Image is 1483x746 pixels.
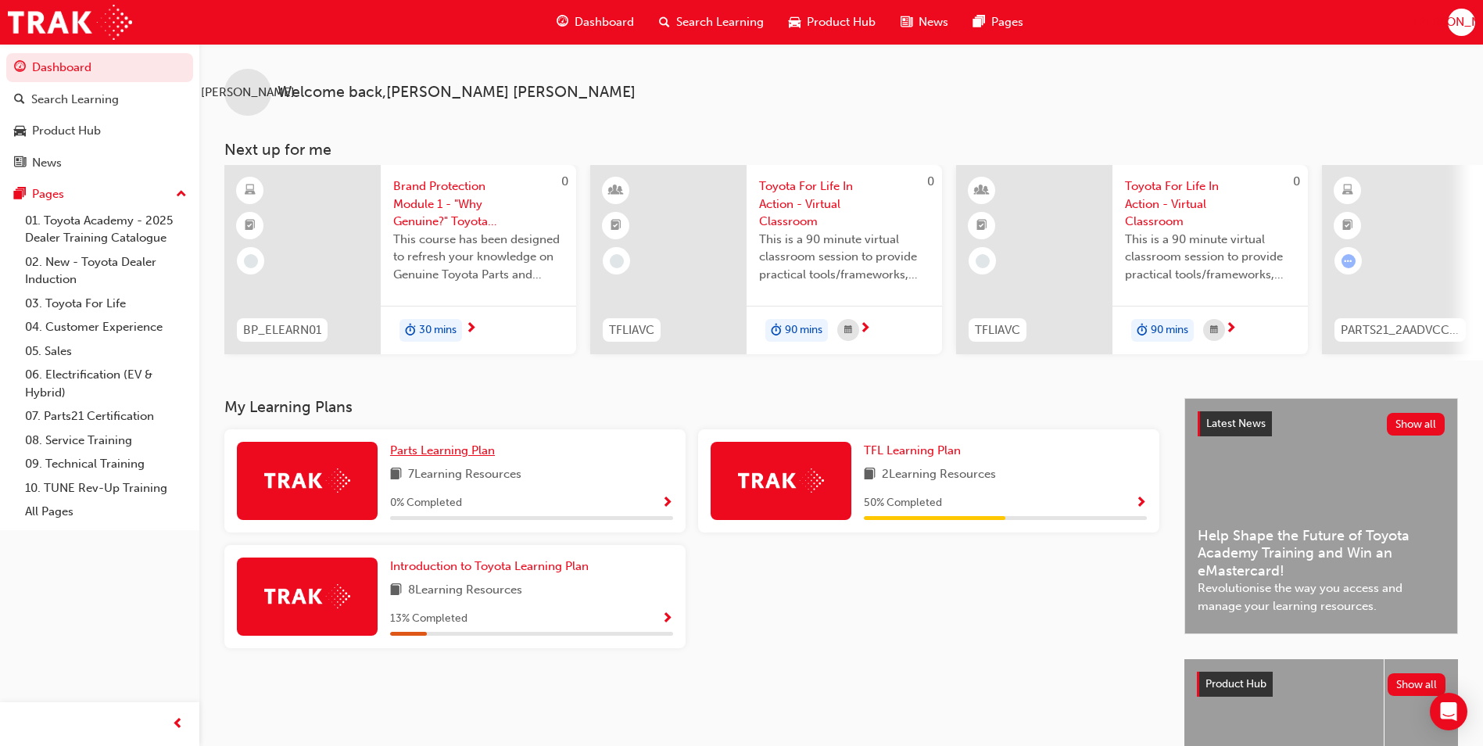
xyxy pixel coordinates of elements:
span: 2 Learning Resources [882,465,996,485]
span: 7 Learning Resources [408,465,521,485]
span: Help Shape the Future of Toyota Academy Training and Win an eMastercard! [1198,527,1445,580]
a: Product HubShow all [1197,672,1445,697]
span: 50 % Completed [864,494,942,512]
a: Latest NewsShow allHelp Shape the Future of Toyota Academy Training and Win an eMastercard!Revolu... [1184,398,1458,634]
span: search-icon [659,13,670,32]
a: Product Hub [6,117,193,145]
span: learningResourceType_ELEARNING-icon [1342,181,1353,201]
span: 90 mins [785,321,822,339]
span: Show Progress [661,497,673,511]
div: News [32,154,62,172]
a: 09. Technical Training [19,452,193,476]
span: guage-icon [557,13,568,32]
button: Show Progress [1135,493,1147,513]
span: prev-icon [172,715,184,734]
span: learningResourceType_INSTRUCTOR_LED-icon [976,181,987,201]
span: booktick-icon [611,216,621,236]
span: duration-icon [771,321,782,341]
span: 0 [927,174,934,188]
div: Open Intercom Messenger [1430,693,1467,730]
span: learningRecordVerb_NONE-icon [610,254,624,268]
button: [PERSON_NAME] [1448,9,1475,36]
button: Show Progress [661,493,673,513]
a: TFL Learning Plan [864,442,967,460]
span: 0 [1293,174,1300,188]
span: Search Learning [676,13,764,31]
span: duration-icon [405,321,416,341]
img: Trak [738,468,824,493]
span: 90 mins [1151,321,1188,339]
span: search-icon [14,93,25,107]
span: pages-icon [973,13,985,32]
a: search-iconSearch Learning [647,6,776,38]
a: News [6,149,193,178]
span: Latest News [1206,417,1266,430]
div: Pages [32,185,64,203]
span: next-icon [1225,322,1237,336]
span: Introduction to Toyota Learning Plan [390,559,589,573]
span: next-icon [465,322,477,336]
span: car-icon [789,13,801,32]
a: news-iconNews [888,6,961,38]
span: News [919,13,948,31]
span: Dashboard [575,13,634,31]
span: booktick-icon [976,216,987,236]
a: 0TFLIAVCToyota For Life In Action - Virtual ClassroomThis is a 90 minute virtual classroom sessio... [590,165,942,354]
span: booktick-icon [245,216,256,236]
span: Show Progress [661,612,673,626]
span: duration-icon [1137,321,1148,341]
span: calendar-icon [1210,321,1218,340]
span: 8 Learning Resources [408,581,522,601]
a: 01. Toyota Academy - 2025 Dealer Training Catalogue [19,209,193,250]
a: Latest NewsShow all [1198,411,1445,436]
span: 0 % Completed [390,494,462,512]
div: Search Learning [31,91,119,109]
a: Dashboard [6,53,193,82]
span: book-icon [390,465,402,485]
a: guage-iconDashboard [544,6,647,38]
button: Pages [6,180,193,209]
span: learningRecordVerb_NONE-icon [244,254,258,268]
span: news-icon [901,13,912,32]
button: Show Progress [661,609,673,629]
span: 0 [561,174,568,188]
a: pages-iconPages [961,6,1036,38]
span: booktick-icon [1342,216,1353,236]
a: 07. Parts21 Certification [19,404,193,429]
span: BP_ELEARN01 [243,321,321,339]
span: This is a 90 minute virtual classroom session to provide practical tools/frameworks, behaviours a... [759,231,930,284]
a: 04. Customer Experience [19,315,193,339]
h3: My Learning Plans [224,398,1159,416]
a: Introduction to Toyota Learning Plan [390,558,595,576]
span: Product Hub [1205,677,1266,690]
span: TFLIAVC [975,321,1020,339]
span: next-icon [859,322,871,336]
a: All Pages [19,500,193,524]
span: book-icon [864,465,876,485]
button: DashboardSearch LearningProduct HubNews [6,50,193,180]
a: 0TFLIAVCToyota For Life In Action - Virtual ClassroomThis is a 90 minute virtual classroom sessio... [956,165,1308,354]
span: This course has been designed to refresh your knowledge on Genuine Toyota Parts and Accessories s... [393,231,564,284]
a: 06. Electrification (EV & Hybrid) [19,363,193,404]
span: PARTS21_2AADVCC_0522_EL [1341,321,1460,339]
span: guage-icon [14,61,26,75]
span: learningResourceType_ELEARNING-icon [245,181,256,201]
a: Search Learning [6,85,193,114]
span: learningRecordVerb_NONE-icon [976,254,990,268]
button: Show all [1387,413,1445,436]
div: Product Hub [32,122,101,140]
span: Parts Learning Plan [390,443,495,457]
span: Toyota For Life In Action - Virtual Classroom [759,178,930,231]
a: 05. Sales [19,339,193,364]
span: Product Hub [807,13,876,31]
span: TFLIAVC [609,321,654,339]
a: 02. New - Toyota Dealer Induction [19,250,193,292]
span: book-icon [390,581,402,601]
span: car-icon [14,124,26,138]
a: Trak [8,5,132,40]
a: car-iconProduct Hub [776,6,888,38]
span: Pages [991,13,1023,31]
a: Parts Learning Plan [390,442,501,460]
img: Trak [264,468,350,493]
span: Brand Protection Module 1 - "Why Genuine?" Toyota Genuine Parts and Accessories [393,178,564,231]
